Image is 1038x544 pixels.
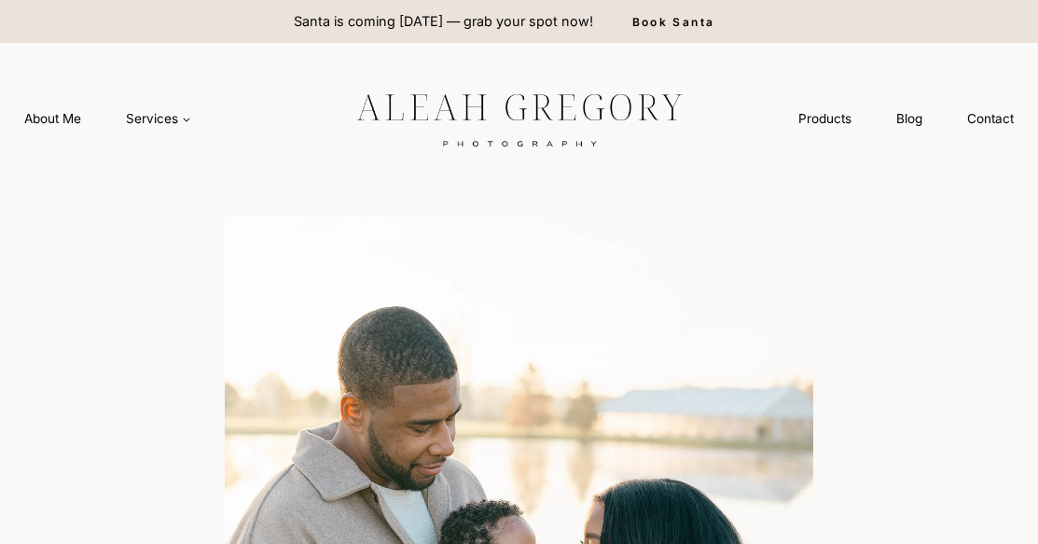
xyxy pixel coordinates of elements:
[310,79,729,158] img: aleah gregory logo
[874,102,945,136] a: Blog
[945,102,1036,136] a: Contact
[2,102,214,136] nav: Primary Navigation
[104,102,214,136] a: Services
[776,102,1036,136] nav: Secondary Navigation
[776,102,874,136] a: Products
[2,102,104,136] a: About Me
[126,109,191,128] span: Services
[294,11,593,32] p: Santa is coming [DATE] — grab your spot now!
